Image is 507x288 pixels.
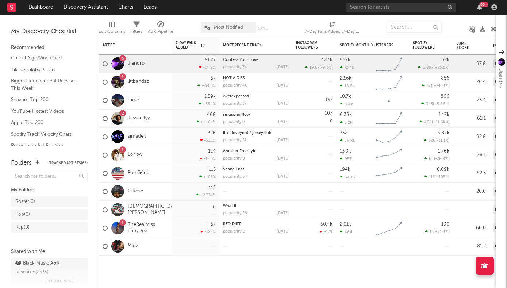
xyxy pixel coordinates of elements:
[457,242,486,251] div: 81.2
[223,131,272,135] a: ILY (iloveyou) #jerseyclub
[223,113,289,117] div: singsong flow
[321,58,333,62] div: 42.1k
[223,204,289,208] div: What If
[223,95,289,99] div: overexpected
[199,174,216,179] div: +105 %
[277,230,289,234] div: [DATE]
[441,76,449,81] div: 856
[433,120,448,124] span: +11.6k %
[128,222,168,234] a: TheRealmiss BabyDee
[223,157,245,161] div: popularity: 0
[340,112,352,117] div: 6.38k
[209,185,216,190] div: 113
[340,157,352,161] div: 957
[442,58,449,62] div: 32k
[128,188,143,195] a: C Rose
[305,65,333,70] div: ( )
[430,230,434,234] span: 12
[340,65,354,70] div: 824k
[214,25,243,30] span: Most Notified
[373,164,406,183] svg: Chart title
[11,209,88,220] a: Pop(0)
[434,84,448,88] span: +98.4 %
[223,84,247,88] div: popularity: 40
[340,76,352,81] div: 22.6k
[11,54,80,62] a: Critical Algo/Viral Chart
[277,102,289,106] div: [DATE]
[128,61,145,67] a: Jiandro
[99,18,125,39] div: Edit Columns
[340,149,351,154] div: 13.9k
[435,66,448,70] span: +25.5 %
[457,187,486,196] div: 20.0
[176,41,199,50] span: 7-Day Fans Added
[197,83,216,88] div: +64.3 %
[207,112,216,117] div: 468
[128,115,150,122] a: Jaysanityy
[296,41,322,50] div: Instagram Followers
[223,230,245,234] div: popularity: 2
[439,112,449,117] div: 1.17k
[373,219,406,237] svg: Chart title
[477,4,482,10] button: 99+
[423,66,434,70] span: 6.89k
[436,175,448,179] span: +105 %
[131,18,142,39] div: Filters
[148,27,173,36] div: A&R Pipeline
[196,193,216,197] div: +2.73k %
[11,247,88,256] div: Shared with Me
[223,149,289,153] div: Another Freestyle
[11,196,88,207] a: Roster(0)
[424,138,449,143] div: ( )
[223,65,247,69] div: popularity: 74
[223,204,237,208] a: What If
[15,210,30,219] div: Pop ( 0 )
[103,43,157,47] div: Artist
[223,43,278,47] div: Most Recent Track
[11,130,80,138] a: Spotify Track Velocity Chart
[325,98,333,103] div: 157
[49,161,88,165] button: Tracked Artists(62)
[15,259,81,277] div: Black Music A&R Research ( 2335 )
[325,111,333,116] div: 107
[373,55,406,73] svg: Chart title
[223,138,246,142] div: popularity: 51
[373,128,406,146] svg: Chart title
[128,152,142,158] a: Lor tyy
[310,66,320,70] span: 19.6k
[11,258,88,287] a: Black Music A&R Research(2335)[PERSON_NAME]
[204,58,216,62] div: 61.2k
[340,120,352,125] div: 5.2k
[426,102,433,106] span: 343
[199,101,216,106] div: +35.1 %
[223,76,289,80] div: NOT A DISS
[457,169,486,178] div: 82.5
[213,205,216,210] div: 0
[424,156,449,161] div: ( )
[429,139,435,143] span: 326
[429,157,434,161] span: 64
[340,167,350,172] div: 194k
[200,138,216,143] div: -31.1 %
[321,66,331,70] span: -9.3 %
[208,131,216,135] div: 326
[340,43,395,47] div: Spotify Monthly Listeners
[340,58,350,62] div: 957k
[46,277,75,285] span: [PERSON_NAME]
[200,156,216,161] div: -17.3 %
[223,95,249,99] a: overexpected
[128,134,146,140] a: sjmadeit
[128,79,149,85] a: littbandzz
[15,223,30,232] div: Rap ( 0 )
[305,27,360,36] div: 7-Day Fans Added (7-Day Fans Added)
[131,27,142,36] div: Filters
[413,41,438,50] div: Spotify Followers
[373,110,406,128] svg: Chart title
[11,172,88,182] input: Search for folders...
[373,146,406,164] svg: Chart title
[277,65,289,69] div: [DATE]
[479,2,488,7] div: 99 +
[387,22,442,33] input: Search...
[128,243,138,249] a: Migz
[419,120,449,124] div: ( )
